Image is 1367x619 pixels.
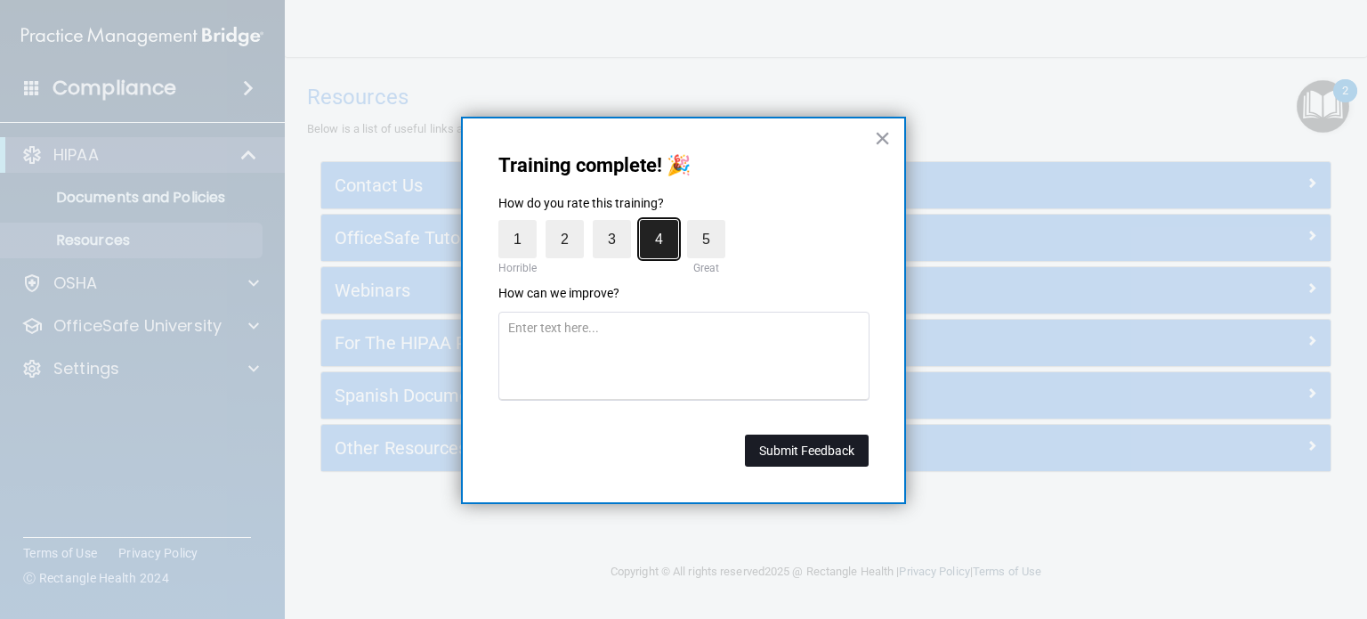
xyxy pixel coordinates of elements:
[687,258,725,278] div: Great
[498,154,869,177] p: Training complete! 🎉
[498,195,869,213] p: How do you rate this training?
[687,220,725,258] label: 5
[640,220,678,258] label: 4
[498,285,869,303] p: How can we improve?
[593,220,631,258] label: 3
[874,124,891,152] button: Close
[546,220,584,258] label: 2
[494,258,541,278] div: Horrible
[1278,496,1346,564] iframe: Drift Widget Chat Controller
[745,435,869,467] button: Submit Feedback
[498,220,537,258] label: 1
